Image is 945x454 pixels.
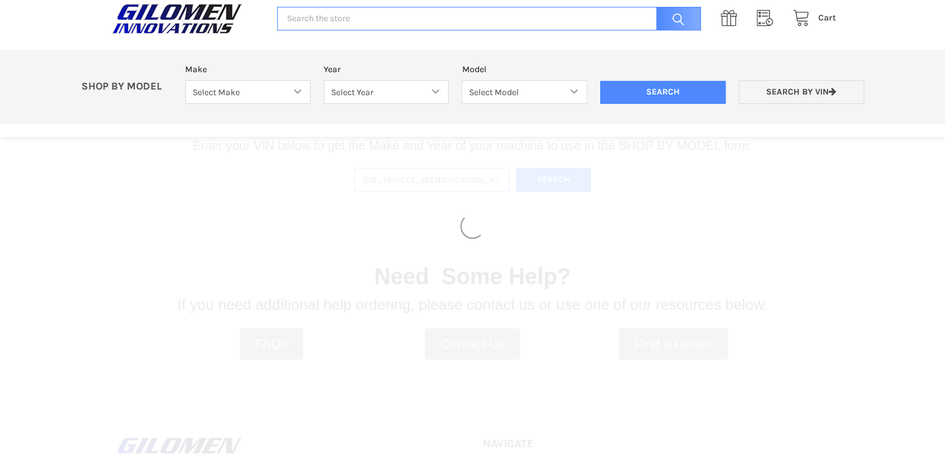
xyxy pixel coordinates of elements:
[786,11,836,26] a: Cart
[277,7,700,31] input: Search the store
[650,7,701,31] input: Search
[109,3,245,34] img: GILOMEN INNOVATIONS
[600,81,726,104] input: Search
[185,63,311,76] label: Make
[818,12,836,23] span: Cart
[324,63,449,76] label: Year
[109,3,264,34] a: GILOMEN INNOVATIONS
[462,63,587,76] label: Model
[75,80,179,93] p: SHOP BY MODEL
[739,80,864,104] a: Search by VIN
